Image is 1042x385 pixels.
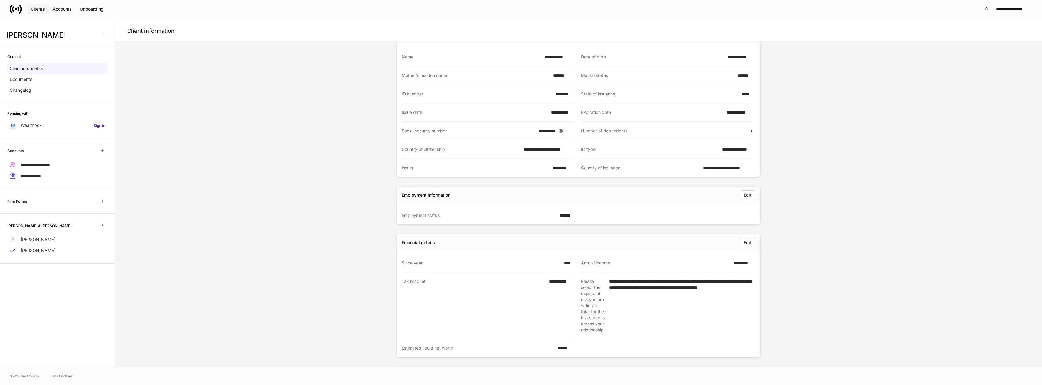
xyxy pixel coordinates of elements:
[7,223,71,229] h6: [PERSON_NAME] & [PERSON_NAME]
[581,146,718,152] div: ID type
[402,345,554,351] div: Estimated liquid net worth
[402,91,552,97] div: ID Number
[402,278,546,333] div: Tax bracket
[402,260,560,266] div: Since year
[7,148,24,154] h6: Accounts
[76,4,108,14] button: Onboarding
[581,278,606,333] div: Please select the degree of risk you are willing to take for the investments across your relation...
[402,72,549,78] div: Mother's maiden name
[581,165,699,171] div: Country of issuance
[402,165,549,171] div: Issuer
[7,63,108,74] a: Client information
[7,54,21,59] h6: Content
[21,237,55,243] p: [PERSON_NAME]
[7,234,108,245] a: [PERSON_NAME]
[744,192,752,198] div: Edit
[31,6,45,12] div: Clients
[27,4,49,14] button: Clients
[581,128,747,134] div: Number of dependents
[581,72,734,78] div: Marital status
[7,120,108,131] a: WealthboxSign in
[581,109,723,115] div: Expiration date
[6,30,97,40] h3: [PERSON_NAME]
[402,109,547,115] div: Issue date
[581,54,724,60] div: Date of birth
[49,4,76,14] button: Accounts
[744,240,752,246] div: Edit
[402,146,520,152] div: Country of citizenship
[10,76,32,82] p: Documents
[7,245,108,256] a: [PERSON_NAME]
[51,373,74,378] a: Data Disclaimer
[10,65,44,71] p: Client information
[402,212,556,218] div: Employment status
[94,123,105,128] h6: Sign in
[10,87,31,93] p: Changelog
[10,373,39,378] span: © 2025 OneAdvisory
[7,198,27,204] h6: Firm Forms
[7,74,108,85] a: Documents
[127,27,174,35] h4: Client information
[581,260,730,266] div: Annual income
[80,6,104,12] div: Onboarding
[402,192,450,198] div: Employment information
[740,238,755,247] button: Edit
[7,85,108,96] a: Changelog
[21,247,55,254] p: [PERSON_NAME]
[21,122,42,128] p: Wealthbox
[402,128,535,134] div: Social security number
[53,6,72,12] div: Accounts
[402,54,541,60] div: Name
[402,240,435,246] div: Financial details
[581,91,738,97] div: State of issuance
[7,111,29,116] h6: Syncing with
[740,190,755,200] button: Edit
